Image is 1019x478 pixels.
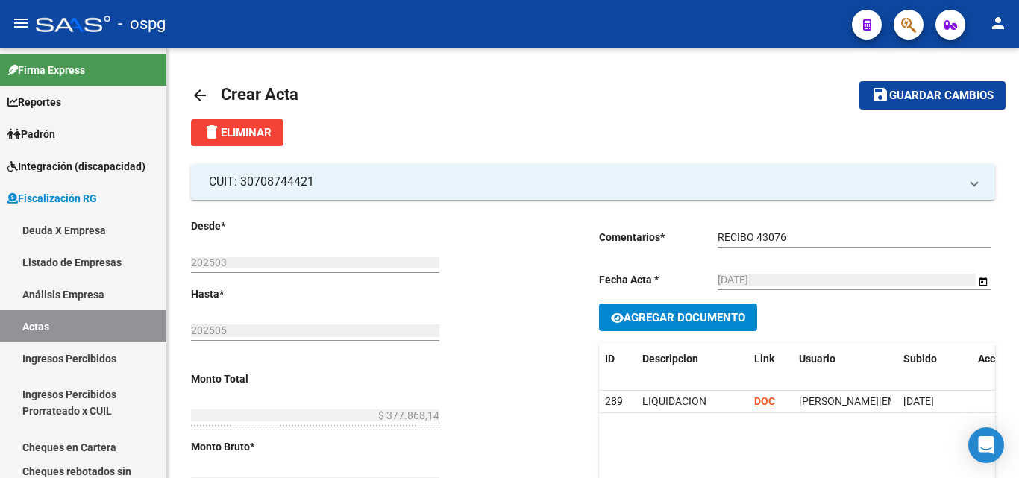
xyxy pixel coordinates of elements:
[636,343,748,375] datatable-header-cell: Descripcion
[191,119,283,146] button: Eliminar
[642,395,706,407] span: LIQUIDACION
[203,126,272,139] span: Eliminar
[903,395,934,407] span: [DATE]
[754,395,775,407] a: DOC
[748,343,793,375] datatable-header-cell: Link
[605,395,623,407] span: 289
[191,371,304,387] p: Monto Total
[859,81,1006,109] button: Guardar cambios
[118,7,166,40] span: - ospg
[754,353,774,365] span: Link
[7,126,55,142] span: Padrón
[605,353,615,365] span: ID
[599,229,718,245] p: Comentarios
[889,89,994,103] span: Guardar cambios
[221,85,298,104] span: Crear Acta
[799,353,835,365] span: Usuario
[7,158,145,174] span: Integración (discapacidad)
[599,271,718,288] p: Fecha Acta *
[642,353,698,365] span: Descripcion
[989,14,1007,32] mat-icon: person
[978,353,1010,365] span: Accion
[12,14,30,32] mat-icon: menu
[203,123,221,141] mat-icon: delete
[191,164,995,200] mat-expansion-panel-header: CUIT: 30708744421
[599,304,757,331] button: Agregar Documento
[7,190,97,207] span: Fiscalización RG
[871,86,889,104] mat-icon: save
[7,94,61,110] span: Reportes
[209,174,959,190] mat-panel-title: CUIT: 30708744421
[191,218,304,234] p: Desde
[968,427,1004,463] div: Open Intercom Messenger
[897,343,972,375] datatable-header-cell: Subido
[903,353,937,365] span: Subido
[191,438,304,455] p: Monto Bruto
[599,343,636,375] datatable-header-cell: ID
[191,87,209,104] mat-icon: arrow_back
[7,62,85,78] span: Firma Express
[624,311,745,324] span: Agregar Documento
[191,286,304,302] p: Hasta
[793,343,897,375] datatable-header-cell: Usuario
